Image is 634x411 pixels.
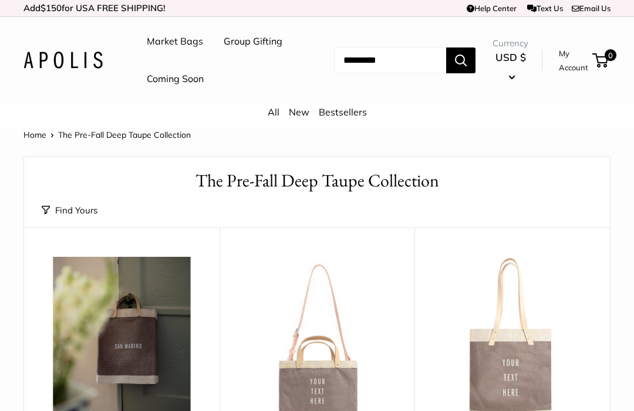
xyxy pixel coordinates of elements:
[605,49,616,61] span: 0
[593,53,608,67] a: 0
[41,2,62,13] span: $150
[493,35,528,52] span: Currency
[289,106,309,118] a: New
[224,33,282,50] a: Group Gifting
[23,52,103,69] img: Apolis
[467,4,517,13] a: Help Center
[493,48,528,86] button: USD $
[268,106,279,118] a: All
[42,202,97,219] button: Find Yours
[23,130,46,140] a: Home
[446,47,475,73] button: Search
[559,46,588,75] a: My Account
[495,51,526,63] span: USD $
[147,33,203,50] a: Market Bags
[58,130,191,140] span: The Pre-Fall Deep Taupe Collection
[23,127,191,142] nav: Breadcrumb
[334,47,446,73] input: Search...
[572,4,611,13] a: Email Us
[42,168,592,193] h1: The Pre-Fall Deep Taupe Collection
[319,106,367,118] a: Bestsellers
[527,4,563,13] a: Text Us
[147,70,204,88] a: Coming Soon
